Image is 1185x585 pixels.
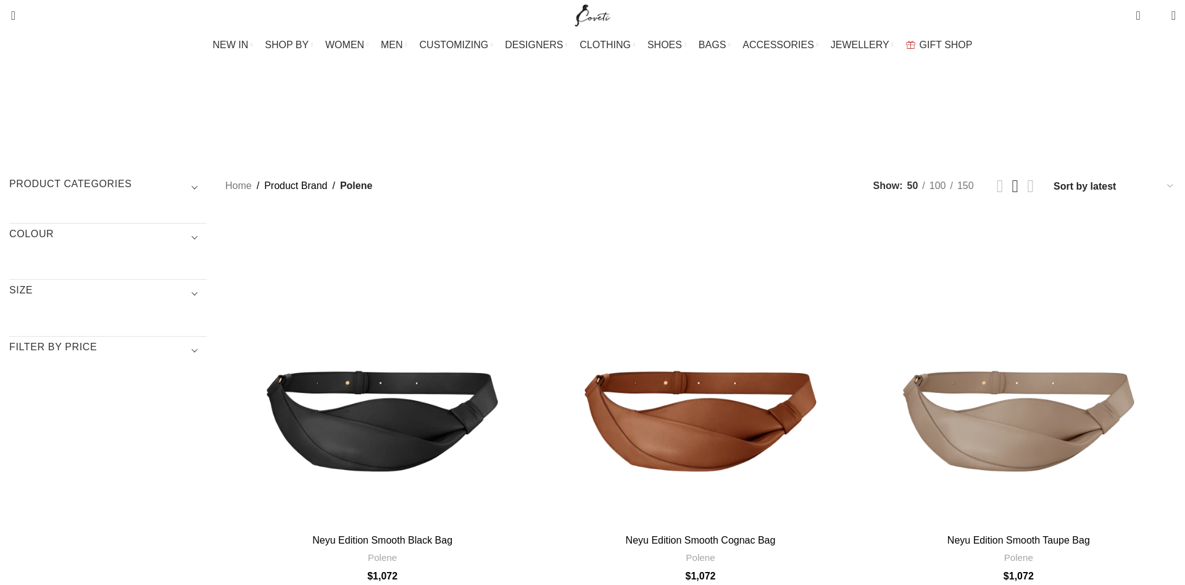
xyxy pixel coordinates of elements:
a: SHOP BY [265,33,313,57]
h3: COLOUR [9,227,207,248]
span: CUSTOMIZING [420,39,489,51]
span: DESIGNERS [505,39,563,51]
a: Polene [368,551,397,564]
bdi: 1,072 [367,571,397,581]
a: BAGS [699,33,730,57]
span: BAGS [699,39,726,51]
a: WOMEN [325,33,368,57]
a: JEWELLERY [831,33,894,57]
span: 0 [1137,6,1146,15]
span: JEWELLERY [831,39,889,51]
span: ACCESSORIES [742,39,814,51]
a: SHOES [647,33,686,57]
a: Search [3,3,15,28]
a: CLOTHING [580,33,635,57]
span: SHOES [647,39,682,51]
bdi: 1,072 [1004,571,1034,581]
a: Neyu Edition Smooth Cognac Bag [626,535,776,545]
h3: Product categories [9,177,207,198]
a: NEW IN [213,33,253,57]
a: GIFT SHOP [906,33,973,57]
div: My Wishlist [1150,3,1162,28]
a: ACCESSORIES [742,33,818,57]
h3: Filter by price [9,340,207,361]
a: MEN [381,33,407,57]
span: 0 [1152,12,1162,22]
a: Neyu Edition Smooth Black Bag [225,214,539,528]
a: Polene [686,551,715,564]
span: SHOP BY [265,39,309,51]
span: GIFT SHOP [920,39,973,51]
a: Polene [1004,551,1033,564]
bdi: 1,072 [686,571,716,581]
a: DESIGNERS [505,33,567,57]
img: GiftBag [906,41,915,49]
span: MEN [381,39,403,51]
a: Neyu Edition Smooth Taupe Bag [947,535,1090,545]
a: Neyu Edition Smooth Black Bag [312,535,452,545]
a: Neyu Edition Smooth Cognac Bag [543,214,857,528]
span: $ [686,571,691,581]
span: NEW IN [213,39,249,51]
a: 0 [1129,3,1146,28]
a: Site logo [572,9,613,20]
span: $ [367,571,373,581]
span: WOMEN [325,39,364,51]
div: Main navigation [3,33,1182,57]
span: CLOTHING [580,39,631,51]
a: CUSTOMIZING [420,33,493,57]
a: Neyu Edition Smooth Taupe Bag [862,214,1176,528]
h3: SIZE [9,284,207,305]
span: $ [1004,571,1009,581]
